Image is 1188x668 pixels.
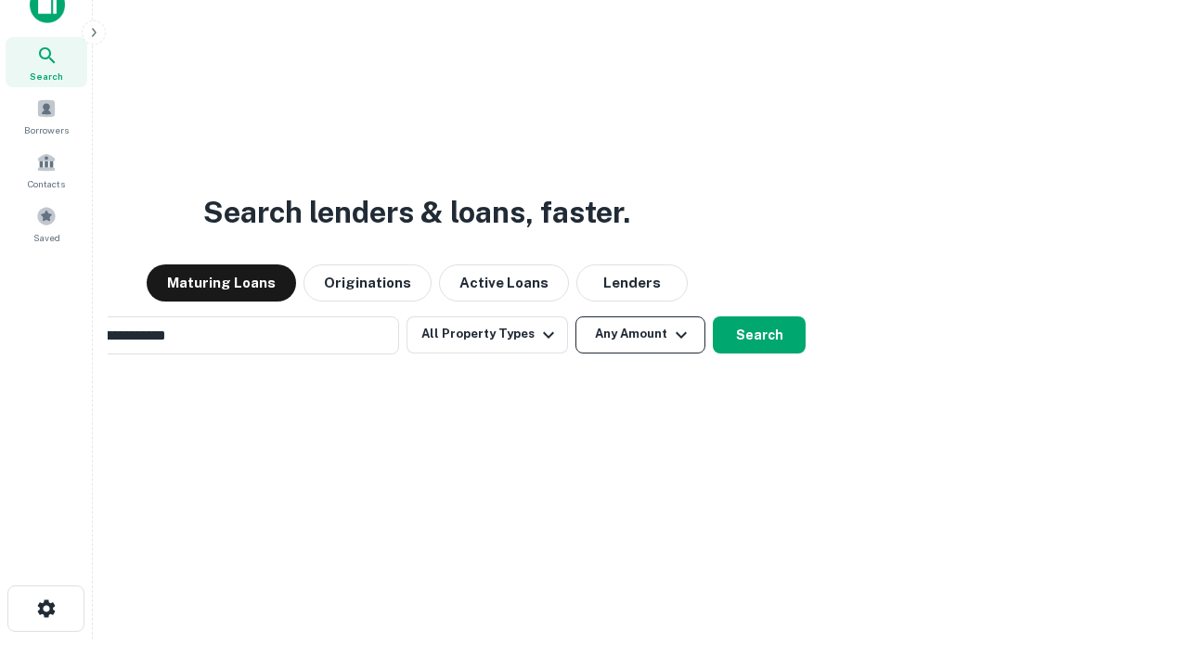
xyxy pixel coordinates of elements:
button: All Property Types [407,316,568,353]
button: Originations [303,264,432,302]
button: Active Loans [439,264,569,302]
h3: Search lenders & loans, faster. [203,190,630,235]
a: Search [6,37,87,87]
a: Saved [6,199,87,249]
button: Search [713,316,806,353]
button: Lenders [576,264,688,302]
a: Contacts [6,145,87,195]
iframe: Chat Widget [1095,520,1188,609]
button: Maturing Loans [147,264,296,302]
span: Borrowers [24,122,69,137]
a: Borrowers [6,91,87,141]
span: Saved [33,230,60,245]
button: Any Amount [575,316,705,353]
span: Contacts [28,176,65,191]
span: Search [30,69,63,83]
